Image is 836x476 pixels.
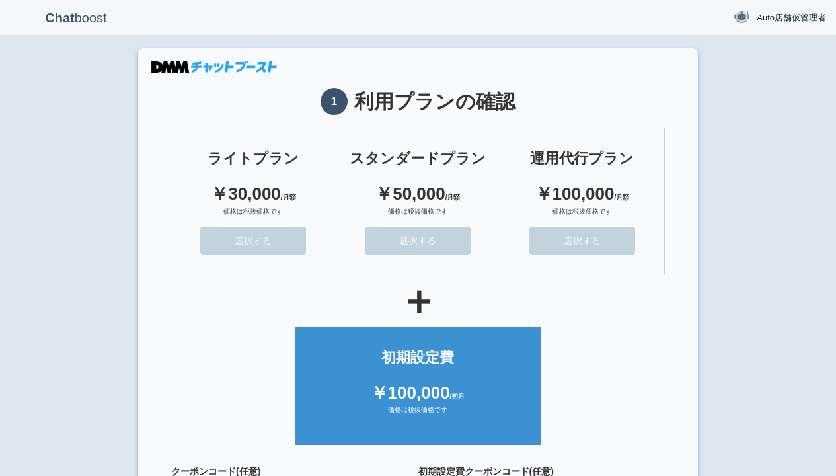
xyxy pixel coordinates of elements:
[184,207,323,227] div: 価格は税抜価格です
[10,1,142,34] p: boost
[734,9,750,25] img: User Image
[171,88,665,115] h1: 利用プランの確認
[513,182,651,206] div: ￥100,000
[349,148,487,169] div: スタンダードプラン
[151,61,277,73] img: DMMチャットブースト
[45,11,74,25] b: Chat
[321,88,348,115] span: 1
[200,227,306,255] button: 選択する
[450,393,465,400] span: /初月
[513,207,651,227] div: 価格は税抜価格です
[349,207,487,227] div: 価格は税抜価格です
[308,347,528,368] div: 初期設定費
[757,11,826,24] span: Auto店舗仮管理者
[349,182,487,206] div: ￥50,000
[614,194,629,201] span: /月額
[171,281,665,321] div: ＋
[445,194,461,201] span: /月額
[184,182,323,206] div: ￥30,000
[365,227,471,255] button: 選択する
[308,405,528,425] div: 価格は税抜価格です
[308,381,528,405] div: ￥100,000
[184,148,323,169] div: ライトプラン
[281,194,296,201] span: /月額
[529,227,635,255] button: 選択する
[513,148,651,169] div: 運用代行プラン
